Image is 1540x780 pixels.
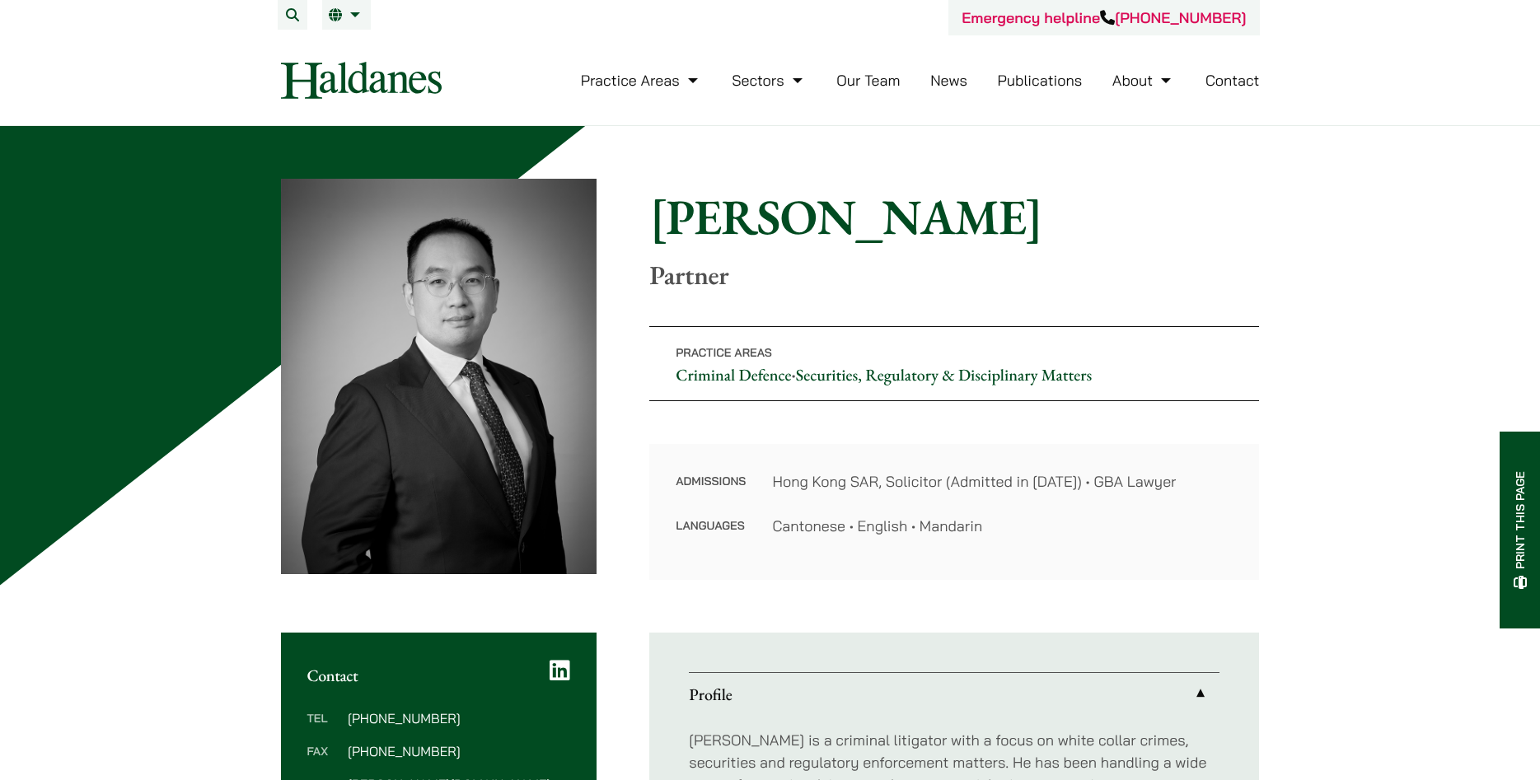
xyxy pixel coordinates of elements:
a: About [1112,71,1175,90]
dt: Tel [307,712,341,745]
a: Emergency helpline[PHONE_NUMBER] [962,8,1246,27]
h2: Contact [307,666,571,685]
h1: [PERSON_NAME] [649,187,1259,246]
a: Criminal Defence [676,364,791,385]
dt: Languages [676,515,746,537]
span: Practice Areas [676,345,772,360]
dt: Admissions [676,470,746,515]
dt: Fax [307,745,341,778]
a: Contact [1205,71,1260,90]
a: Publications [998,71,1083,90]
dd: [PHONE_NUMBER] [348,745,570,758]
a: EN [329,8,364,21]
dd: Cantonese • English • Mandarin [772,515,1233,537]
img: Logo of Haldanes [281,62,442,99]
a: Practice Areas [581,71,702,90]
a: LinkedIn [550,659,570,682]
a: Sectors [732,71,806,90]
a: Profile [689,673,1219,716]
a: Our Team [836,71,900,90]
a: News [930,71,967,90]
dd: [PHONE_NUMBER] [348,712,570,725]
p: Partner [649,259,1259,291]
dd: Hong Kong SAR, Solicitor (Admitted in [DATE]) • GBA Lawyer [772,470,1233,493]
a: Securities, Regulatory & Disciplinary Matters [796,364,1092,385]
p: • [649,326,1259,401]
